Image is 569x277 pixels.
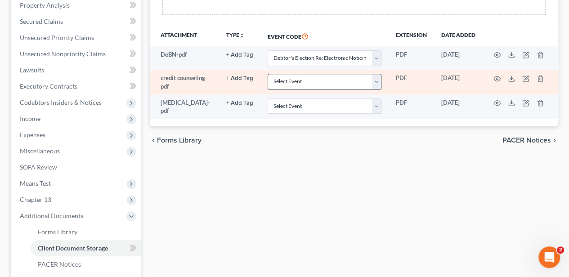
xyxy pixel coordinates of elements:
button: + Add Tag [226,52,253,58]
td: PDF [389,94,434,119]
a: Unsecured Nonpriority Claims [13,46,141,62]
button: chevron_left Forms Library [150,137,202,144]
td: [DATE] [434,94,483,119]
span: Additional Documents [20,212,83,219]
td: credit counseling-pdf [150,70,219,94]
span: SOFA Review [20,163,57,171]
button: + Add Tag [226,100,253,106]
td: [DATE] [434,46,483,70]
span: Unsecured Nonpriority Claims [20,50,106,58]
button: TYPEunfold_more [226,32,245,38]
a: Lawsuits [13,62,141,78]
span: Chapter 13 [20,196,51,203]
span: Unsecured Priority Claims [20,34,94,41]
th: Date added [434,26,483,46]
a: Forms Library [31,224,141,240]
span: Property Analysis [20,1,70,9]
i: chevron_right [551,137,558,144]
span: Secured Claims [20,18,63,25]
i: unfold_more [239,33,245,38]
a: Executory Contracts [13,78,141,94]
td: [DATE] [434,70,483,94]
th: Event Code [260,26,389,46]
span: Means Test [20,179,51,187]
span: Executory Contracts [20,82,77,90]
span: PACER Notices [502,137,551,144]
span: Expenses [20,131,45,138]
a: SOFA Review [13,159,141,175]
span: Codebtors Insiders & Notices [20,98,102,106]
span: Client Document Storage [38,244,108,252]
span: Income [20,115,40,122]
iframe: Intercom live chat [538,246,560,268]
span: PACER Notices [38,260,81,268]
td: DeBN-pdf [150,46,219,70]
th: Attachment [150,26,219,46]
span: Forms Library [38,228,77,236]
td: PDF [389,46,434,70]
td: [MEDICAL_DATA]-pdf [150,94,219,119]
button: PACER Notices chevron_right [502,137,558,144]
button: + Add Tag [226,76,253,81]
th: Extension [389,26,434,46]
span: Lawsuits [20,66,44,74]
span: Miscellaneous [20,147,60,155]
span: Forms Library [157,137,202,144]
i: chevron_left [150,137,157,144]
a: + Add Tag [226,50,253,59]
a: PACER Notices [31,256,141,273]
a: Unsecured Priority Claims [13,30,141,46]
a: Client Document Storage [31,240,141,256]
td: PDF [389,70,434,94]
a: + Add Tag [226,74,253,82]
a: + Add Tag [226,98,253,107]
span: 2 [557,246,564,254]
a: Secured Claims [13,13,141,30]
